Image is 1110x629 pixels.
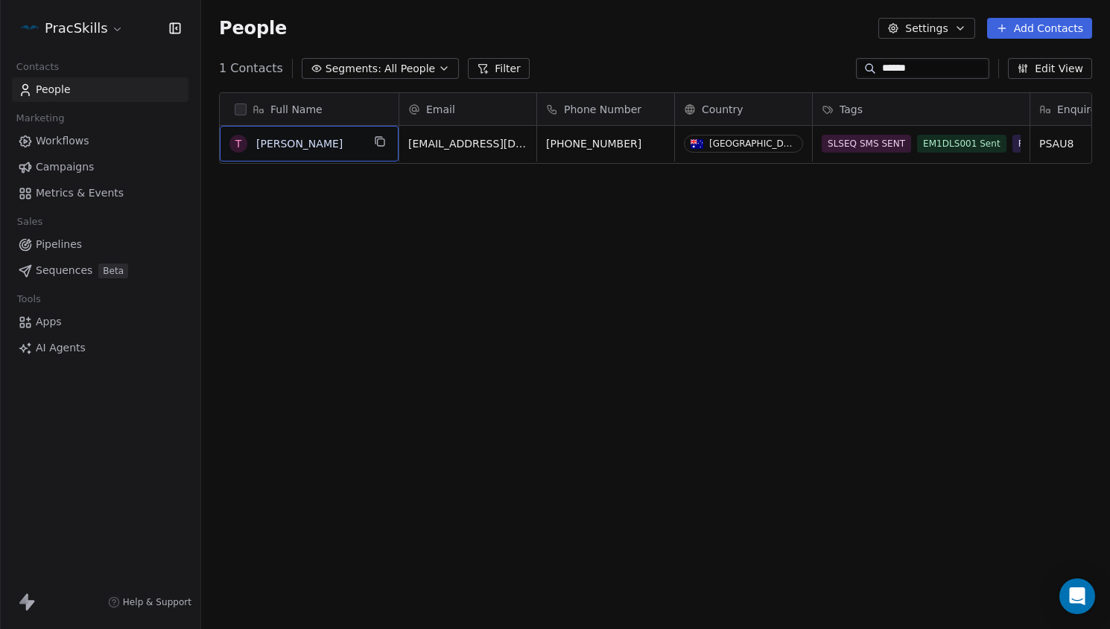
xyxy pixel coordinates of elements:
[36,133,89,149] span: Workflows
[36,185,124,201] span: Metrics & Events
[12,258,188,283] a: SequencesBeta
[399,93,536,125] div: Email
[537,93,674,125] div: Phone Number
[36,159,94,175] span: Campaigns
[98,264,128,278] span: Beta
[45,19,108,38] span: PracSkills
[468,58,530,79] button: Filter
[822,135,911,153] span: SLSEQ SMS SENT
[36,263,92,278] span: Sequences
[408,136,527,151] span: [EMAIL_ADDRESS][DOMAIN_NAME]
[987,18,1092,39] button: Add Contacts
[108,596,191,608] a: Help & Support
[123,596,191,608] span: Help & Support
[220,126,399,611] div: grid
[878,18,974,39] button: Settings
[1008,58,1092,79] button: Edit View
[256,138,343,150] a: [PERSON_NAME]
[36,340,86,356] span: AI Agents
[219,17,287,39] span: People
[12,77,188,102] a: People
[36,82,71,98] span: People
[709,138,796,149] div: [GEOGRAPHIC_DATA]
[12,129,188,153] a: Workflows
[10,288,47,310] span: Tools
[426,102,455,117] span: Email
[917,135,1006,153] span: EM1DLS001 Sent
[12,181,188,205] a: Metrics & Events
[270,102,323,117] span: Full Name
[220,93,399,125] div: Full Name
[702,102,743,117] span: Country
[675,93,812,125] div: Country
[12,310,188,334] a: Apps
[564,102,641,117] span: Phone Number
[1059,578,1095,614] div: Open Intercom Messenger
[12,232,188,257] a: Pipelines
[813,93,1030,125] div: Tags
[840,102,863,117] span: Tags
[326,61,381,77] span: Segments:
[235,136,242,152] div: T
[12,155,188,179] a: Campaigns
[18,16,127,41] button: PracSkills
[12,336,188,360] a: AI Agents
[36,237,82,252] span: Pipelines
[219,60,283,77] span: 1 Contacts
[384,61,435,77] span: All People
[21,19,39,37] img: PracSkills%20Email%20Display%20Picture.png
[10,107,71,130] span: Marketing
[36,314,62,330] span: Apps
[546,136,665,151] span: [PHONE_NUMBER]
[10,56,66,78] span: Contacts
[10,211,49,233] span: Sales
